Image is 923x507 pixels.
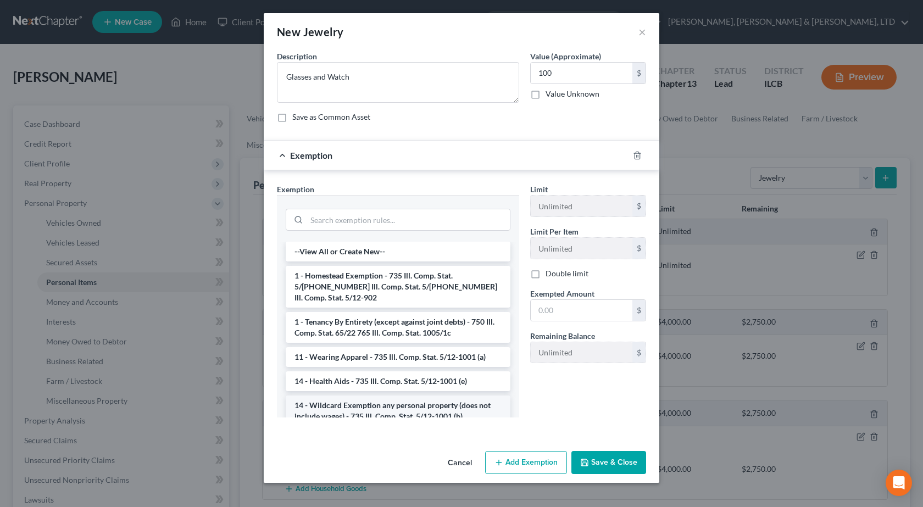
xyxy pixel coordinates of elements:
[632,342,646,363] div: $
[286,312,510,343] li: 1 - Tenancy By Entirety (except against joint debts) - 750 Ill. Comp. Stat. 65/22 765 Ill. Comp. ...
[531,63,632,83] input: 0.00
[632,300,646,321] div: $
[632,196,646,216] div: $
[286,371,510,391] li: 14 - Health Aids - 735 Ill. Comp. Stat. 5/12-1001 (e)
[277,52,317,61] span: Description
[531,300,632,321] input: 0.00
[531,196,632,216] input: --
[886,470,912,496] div: Open Intercom Messenger
[546,88,599,99] label: Value Unknown
[530,185,548,194] span: Limit
[277,24,343,40] div: New Jewelry
[290,150,332,160] span: Exemption
[286,242,510,261] li: --View All or Create New--
[307,209,510,230] input: Search exemption rules...
[638,25,646,38] button: ×
[439,452,481,474] button: Cancel
[292,112,370,122] label: Save as Common Asset
[531,238,632,259] input: --
[530,330,595,342] label: Remaining Balance
[277,185,314,194] span: Exemption
[286,266,510,308] li: 1 - Homestead Exemption - 735 Ill. Comp. Stat. 5/[PHONE_NUMBER] Ill. Comp. Stat. 5/[PHONE_NUMBER]...
[531,342,632,363] input: --
[485,451,567,474] button: Add Exemption
[530,289,594,298] span: Exempted Amount
[632,238,646,259] div: $
[571,451,646,474] button: Save & Close
[632,63,646,83] div: $
[530,51,601,62] label: Value (Approximate)
[286,347,510,367] li: 11 - Wearing Apparel - 735 Ill. Comp. Stat. 5/12-1001 (a)
[286,395,510,426] li: 14 - Wildcard Exemption any personal property (does not include wages) - 735 Ill. Comp. Stat. 5/1...
[530,226,579,237] label: Limit Per Item
[546,268,588,279] label: Double limit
